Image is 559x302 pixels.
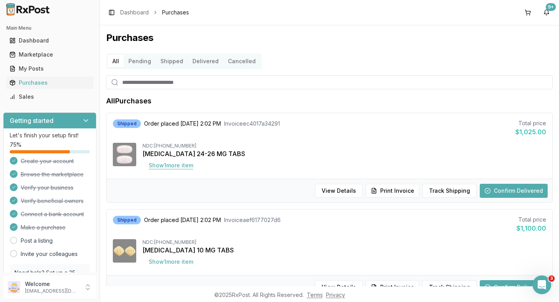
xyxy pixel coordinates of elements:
button: 9+ [540,6,553,19]
div: $1,100.00 [516,224,546,233]
span: Invoice ec4017a34291 [224,120,280,128]
div: NDC: [PHONE_NUMBER] [142,143,546,149]
button: Confirm Delivered [480,184,548,198]
span: Verify your business [21,184,73,192]
button: Show1more item [142,158,199,172]
h1: All Purchases [106,96,151,107]
div: NDC: [PHONE_NUMBER] [142,239,546,245]
div: Shipped [113,119,141,128]
h1: Purchases [106,32,553,44]
div: Marketplace [9,51,90,59]
p: Let's finish your setup first! [10,131,90,139]
button: All [108,55,124,68]
button: Dashboard [3,34,96,47]
span: 3 [548,275,555,282]
p: [EMAIL_ADDRESS][DOMAIN_NAME] [25,288,79,294]
span: 75 % [10,141,21,149]
span: Order placed [DATE] 2:02 PM [144,120,221,128]
button: Marketplace [3,48,96,61]
span: Make a purchase [21,224,66,231]
button: View Details [315,184,363,198]
a: Invite your colleagues [21,250,78,258]
h3: Getting started [10,116,53,125]
button: My Posts [3,62,96,75]
div: [MEDICAL_DATA] 24-26 MG TABS [142,149,546,158]
a: Dashboard [6,34,93,48]
button: Show1more item [142,255,199,269]
nav: breadcrumb [120,9,189,16]
button: Track Shipping [422,280,477,294]
button: Pending [124,55,156,68]
button: Track Shipping [422,184,477,198]
button: Cancelled [223,55,260,68]
div: $1,025.00 [515,127,546,137]
a: Post a listing [21,237,53,245]
a: My Posts [6,62,93,76]
p: Need help? Set up a 25 minute call with our team to set up. [14,269,85,292]
a: Marketplace [6,48,93,62]
button: Print Invoice [366,184,419,198]
button: Purchases [3,76,96,89]
span: Purchases [162,9,189,16]
img: User avatar [8,281,20,293]
a: Sales [6,90,93,104]
button: Sales [3,91,96,103]
div: Sales [9,93,90,101]
a: Dashboard [120,9,149,16]
div: 9+ [546,3,556,11]
div: Purchases [9,79,90,87]
img: Farxiga 10 MG TABS [113,239,136,263]
a: Terms [307,291,323,298]
div: My Posts [9,65,90,73]
img: Entresto 24-26 MG TABS [113,143,136,166]
button: Delivered [188,55,223,68]
div: Shipped [113,216,141,224]
button: View Details [315,280,363,294]
div: Total price [515,119,546,127]
iframe: Intercom live chat [532,275,551,294]
h2: Main Menu [6,25,93,31]
span: Invoice aef6177027d6 [224,216,281,224]
div: [MEDICAL_DATA] 10 MG TABS [142,245,546,255]
span: Browse the marketplace [21,171,84,178]
span: Connect a bank account [21,210,84,218]
a: Privacy [326,291,345,298]
span: Create your account [21,157,74,165]
button: Print Invoice [366,280,419,294]
button: Shipped [156,55,188,68]
img: RxPost Logo [3,3,53,16]
div: Total price [516,216,546,224]
a: Purchases [6,76,93,90]
span: Order placed [DATE] 2:02 PM [144,216,221,224]
p: Welcome [25,280,79,288]
button: Confirm Delivered [480,280,548,294]
span: Verify beneficial owners [21,197,84,205]
div: Dashboard [9,37,90,44]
